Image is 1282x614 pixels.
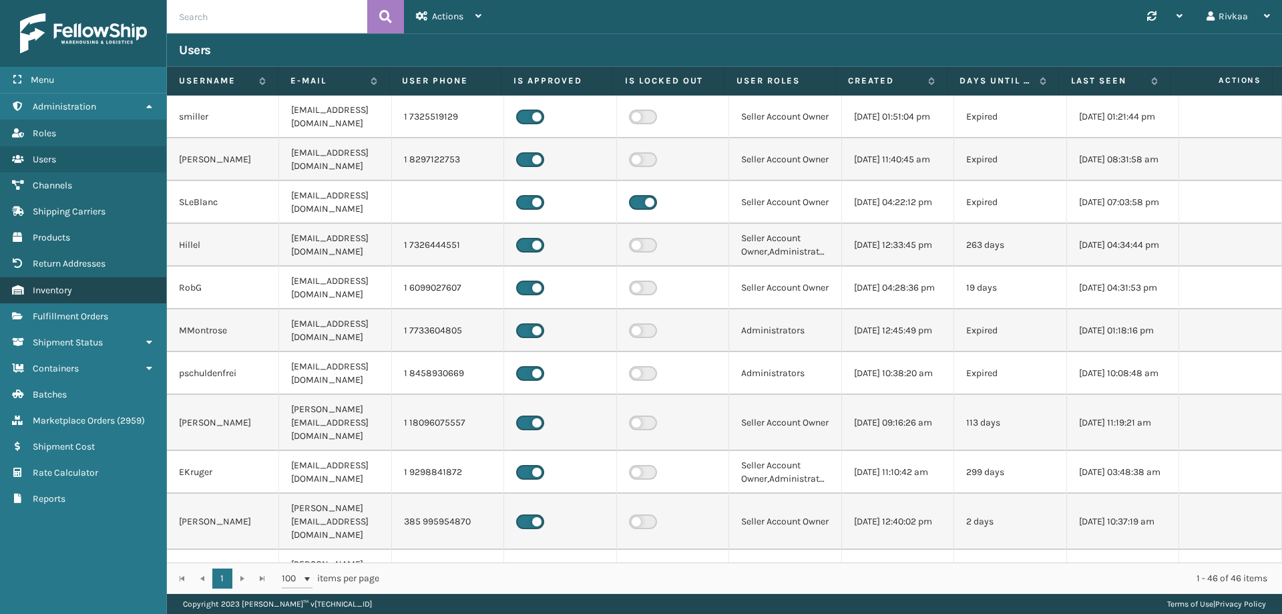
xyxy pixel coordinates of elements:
[1174,69,1269,92] span: Actions
[729,96,841,138] td: Seller Account Owner
[179,42,211,58] h3: Users
[954,494,1066,550] td: 2 days
[33,363,79,374] span: Containers
[1215,599,1266,609] a: Privacy Policy
[842,96,954,138] td: [DATE] 01:51:04 pm
[729,224,841,267] td: Seller Account Owner,Administrators
[33,493,65,504] span: Reports
[432,11,463,22] span: Actions
[729,138,841,181] td: Seller Account Owner
[513,75,600,87] label: Is Approved
[625,75,712,87] label: Is Locked Out
[954,96,1066,138] td: Expired
[1067,395,1179,451] td: [DATE] 11:19:21 am
[279,494,391,550] td: [PERSON_NAME][EMAIL_ADDRESS][DOMAIN_NAME]
[33,415,115,426] span: Marketplace Orders
[1067,451,1179,494] td: [DATE] 03:48:38 am
[33,311,108,322] span: Fulfillment Orders
[279,550,391,606] td: [PERSON_NAME][EMAIL_ADDRESS][DOMAIN_NAME]
[33,154,56,165] span: Users
[167,181,279,224] td: SLeBlanc
[729,395,841,451] td: Seller Account Owner
[729,451,841,494] td: Seller Account Owner,Administrators
[954,451,1066,494] td: 299 days
[392,138,504,181] td: 1 8297122753
[848,75,921,87] label: Created
[1067,352,1179,395] td: [DATE] 10:08:48 am
[842,267,954,309] td: [DATE] 04:28:36 pm
[20,13,147,53] img: logo
[279,309,391,352] td: [EMAIL_ADDRESS][DOMAIN_NAME]
[1067,550,1179,606] td: [DATE] 09:49:00 am
[954,309,1066,352] td: Expired
[183,594,372,614] p: Copyright 2023 [PERSON_NAME]™ v [TECHNICAL_ID]
[279,395,391,451] td: [PERSON_NAME][EMAIL_ADDRESS][DOMAIN_NAME]
[954,224,1066,267] td: 263 days
[279,138,391,181] td: [EMAIL_ADDRESS][DOMAIN_NAME]
[279,267,391,309] td: [EMAIL_ADDRESS][DOMAIN_NAME]
[954,352,1066,395] td: Expired
[954,550,1066,606] td: 338 days
[31,74,54,86] span: Menu
[954,138,1066,181] td: Expired
[33,337,103,348] span: Shipment Status
[179,75,252,87] label: Username
[392,550,504,606] td: 1 7326008882
[33,180,72,191] span: Channels
[842,550,954,606] td: [DATE] 10:44:20 am
[117,415,145,426] span: ( 2959 )
[279,451,391,494] td: [EMAIL_ADDRESS][DOMAIN_NAME]
[33,232,70,243] span: Products
[1067,309,1179,352] td: [DATE] 01:18:16 pm
[212,569,232,589] a: 1
[167,138,279,181] td: [PERSON_NAME]
[167,352,279,395] td: pschuldenfrei
[842,352,954,395] td: [DATE] 10:38:20 am
[954,267,1066,309] td: 19 days
[282,572,302,585] span: 100
[279,96,391,138] td: [EMAIL_ADDRESS][DOMAIN_NAME]
[842,309,954,352] td: [DATE] 12:45:49 pm
[954,181,1066,224] td: Expired
[392,352,504,395] td: 1 8458930669
[392,494,504,550] td: 385 995954870
[167,309,279,352] td: MMontrose
[1067,181,1179,224] td: [DATE] 07:03:58 pm
[1067,494,1179,550] td: [DATE] 10:37:19 am
[33,206,105,217] span: Shipping Carriers
[33,101,96,112] span: Administration
[729,181,841,224] td: Seller Account Owner
[282,569,379,589] span: items per page
[167,96,279,138] td: smiller
[33,467,98,478] span: Rate Calculator
[167,451,279,494] td: EKruger
[842,395,954,451] td: [DATE] 09:16:26 am
[392,224,504,267] td: 1 7326444551
[842,494,954,550] td: [DATE] 12:40:02 pm
[33,258,105,269] span: Return Addresses
[33,128,56,139] span: Roles
[842,138,954,181] td: [DATE] 11:40:45 am
[842,224,954,267] td: [DATE] 12:33:45 pm
[1067,267,1179,309] td: [DATE] 04:31:53 pm
[729,494,841,550] td: Seller Account Owner
[1067,96,1179,138] td: [DATE] 01:21:44 pm
[398,572,1267,585] div: 1 - 46 of 46 items
[736,75,823,87] label: User Roles
[954,395,1066,451] td: 113 days
[290,75,364,87] label: E-mail
[392,395,504,451] td: 1 18096075557
[392,96,504,138] td: 1 7325519129
[729,550,841,606] td: Seller Account Owner,Administrators
[392,309,504,352] td: 1 7733604805
[1167,599,1213,609] a: Terms of Use
[959,75,1033,87] label: Days until password expires
[392,451,504,494] td: 1 9298841872
[33,285,72,296] span: Inventory
[279,181,391,224] td: [EMAIL_ADDRESS][DOMAIN_NAME]
[33,441,95,452] span: Shipment Cost
[729,352,841,395] td: Administrators
[1067,224,1179,267] td: [DATE] 04:34:44 pm
[167,395,279,451] td: [PERSON_NAME]
[729,309,841,352] td: Administrators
